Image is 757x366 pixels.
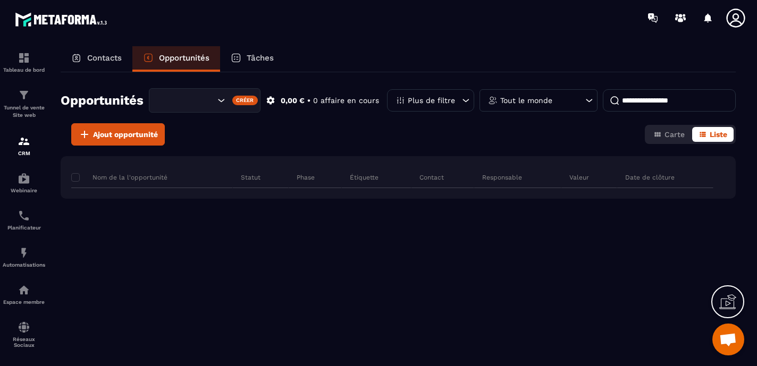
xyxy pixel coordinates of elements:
button: Carte [647,127,691,142]
p: Contact [419,173,444,182]
p: Automatisations [3,262,45,268]
p: Tâches [247,53,274,63]
p: Tout le monde [500,97,552,104]
p: Espace membre [3,299,45,305]
div: Créer [232,96,258,105]
p: Contacts [87,53,122,63]
input: Search for option [158,95,215,106]
img: formation [18,52,30,64]
p: Webinaire [3,188,45,193]
a: formationformationTableau de bord [3,44,45,81]
div: Ouvrir le chat [712,324,744,355]
a: social-networksocial-networkRéseaux Sociaux [3,313,45,356]
a: Tâches [220,46,284,72]
p: Statut [241,173,260,182]
a: Contacts [61,46,132,72]
p: Nom de la l'opportunité [71,173,167,182]
a: automationsautomationsWebinaire [3,164,45,201]
span: Liste [710,130,727,139]
h2: Opportunités [61,90,144,111]
p: CRM [3,150,45,156]
p: Plus de filtre [408,97,455,104]
p: Tunnel de vente Site web [3,104,45,119]
p: Responsable [482,173,522,182]
p: Tableau de bord [3,67,45,73]
p: Réseaux Sociaux [3,336,45,348]
p: • [307,96,310,106]
a: formationformationTunnel de vente Site web [3,81,45,127]
a: formationformationCRM [3,127,45,164]
a: automationsautomationsEspace membre [3,276,45,313]
p: 0,00 € [281,96,305,106]
p: Planificateur [3,225,45,231]
a: Opportunités [132,46,220,72]
p: Phase [297,173,315,182]
p: Date de clôture [625,173,675,182]
p: Étiquette [350,173,378,182]
img: social-network [18,321,30,334]
img: automations [18,246,30,259]
span: Carte [665,130,685,139]
p: Valeur [569,173,589,182]
div: Search for option [149,88,260,113]
span: Ajout opportunité [93,129,158,140]
img: formation [18,135,30,148]
img: automations [18,284,30,296]
p: 0 affaire en cours [313,96,379,106]
a: automationsautomationsAutomatisations [3,239,45,276]
button: Ajout opportunité [71,123,165,146]
a: schedulerschedulerPlanificateur [3,201,45,239]
img: logo [15,10,111,29]
button: Liste [692,127,734,142]
img: automations [18,172,30,185]
img: formation [18,89,30,101]
p: Opportunités [159,53,209,63]
img: scheduler [18,209,30,222]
